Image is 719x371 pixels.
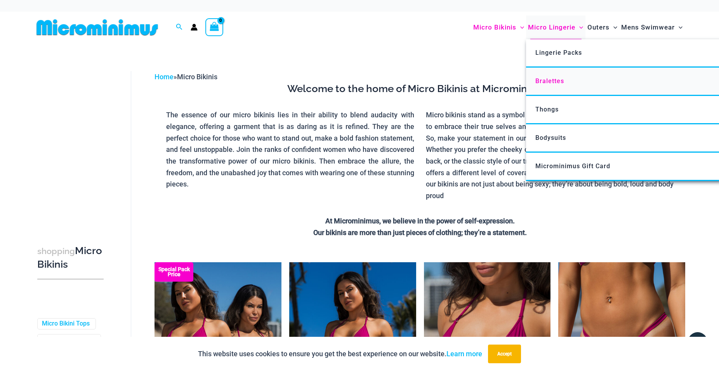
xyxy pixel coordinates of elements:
span: Bralettes [535,77,564,85]
span: Micro Bikinis [473,17,516,37]
span: Menu Toggle [516,17,524,37]
a: Micro LingerieMenu ToggleMenu Toggle [526,16,585,39]
a: Account icon link [191,24,198,31]
a: Mens SwimwearMenu ToggleMenu Toggle [619,16,684,39]
h3: Welcome to the home of Micro Bikinis at Microminimus. [160,82,679,96]
p: This website uses cookies to ensure you get the best experience on our website. [198,348,482,360]
a: Home [155,73,174,81]
a: OutersMenu ToggleMenu Toggle [585,16,619,39]
span: shopping [37,246,75,256]
span: Bodysuits [535,134,566,141]
strong: Our bikinis are more than just pieces of clothing; they’re a statement. [313,228,527,237]
img: MM SHOP LOGO FLAT [33,19,161,36]
span: Menu Toggle [575,17,583,37]
iframe: TrustedSite Certified [37,65,107,220]
b: Special Pack Price [155,267,193,277]
p: Micro bikinis stand as a symbol of empowerment, tailored for women who dare to embrace their true... [426,109,674,202]
a: Micro BikinisMenu ToggleMenu Toggle [471,16,526,39]
span: Outers [587,17,610,37]
span: Micro Bikinis [177,73,217,81]
strong: At Microminimus, we believe in the power of self-expression. [325,217,515,225]
h3: Micro Bikinis [37,244,104,271]
a: Micro Bikini Tops [42,320,90,328]
a: View Shopping Cart, empty [205,18,223,36]
span: Lingerie Packs [535,49,582,56]
nav: Site Navigation [470,14,686,40]
button: Accept [488,345,521,363]
a: Search icon link [176,23,183,32]
span: Menu Toggle [610,17,617,37]
p: The essence of our micro bikinis lies in their ability to blend audacity with elegance, offering ... [166,109,414,190]
span: Menu Toggle [675,17,683,37]
span: Microminimus Gift Card [535,162,610,170]
a: Learn more [446,350,482,358]
span: Micro Lingerie [528,17,575,37]
a: Micro Bikini Bottoms [42,336,95,352]
span: Mens Swimwear [621,17,675,37]
span: Thongs [535,106,559,113]
span: » [155,73,217,81]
